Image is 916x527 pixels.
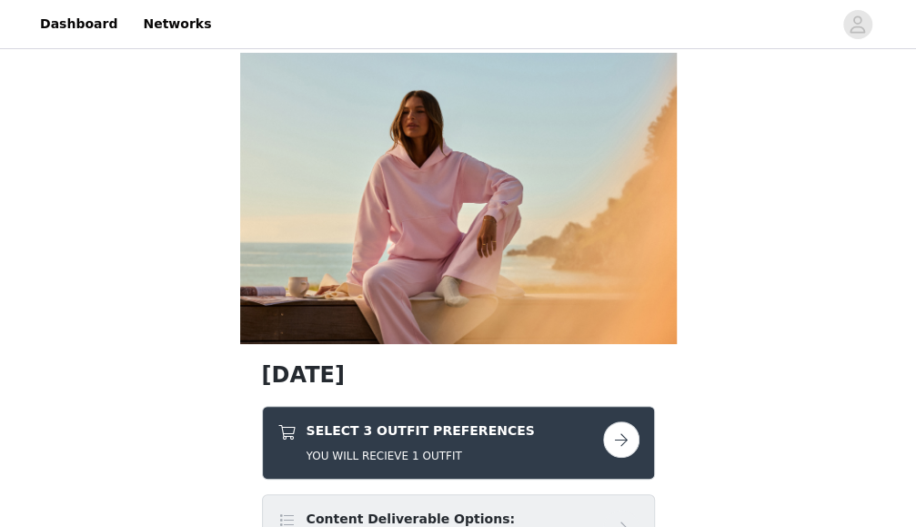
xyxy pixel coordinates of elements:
h4: SELECT 3 OUTFIT PREFERENCES [307,421,535,441]
h5: YOU WILL RECIEVE 1 OUTFIT [307,448,535,464]
div: SELECT 3 OUTFIT PREFERENCES [262,406,655,480]
a: Networks [132,4,222,45]
img: campaign image [240,53,677,344]
div: avatar [849,10,866,39]
h1: [DATE] [262,359,655,391]
a: Dashboard [29,4,128,45]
